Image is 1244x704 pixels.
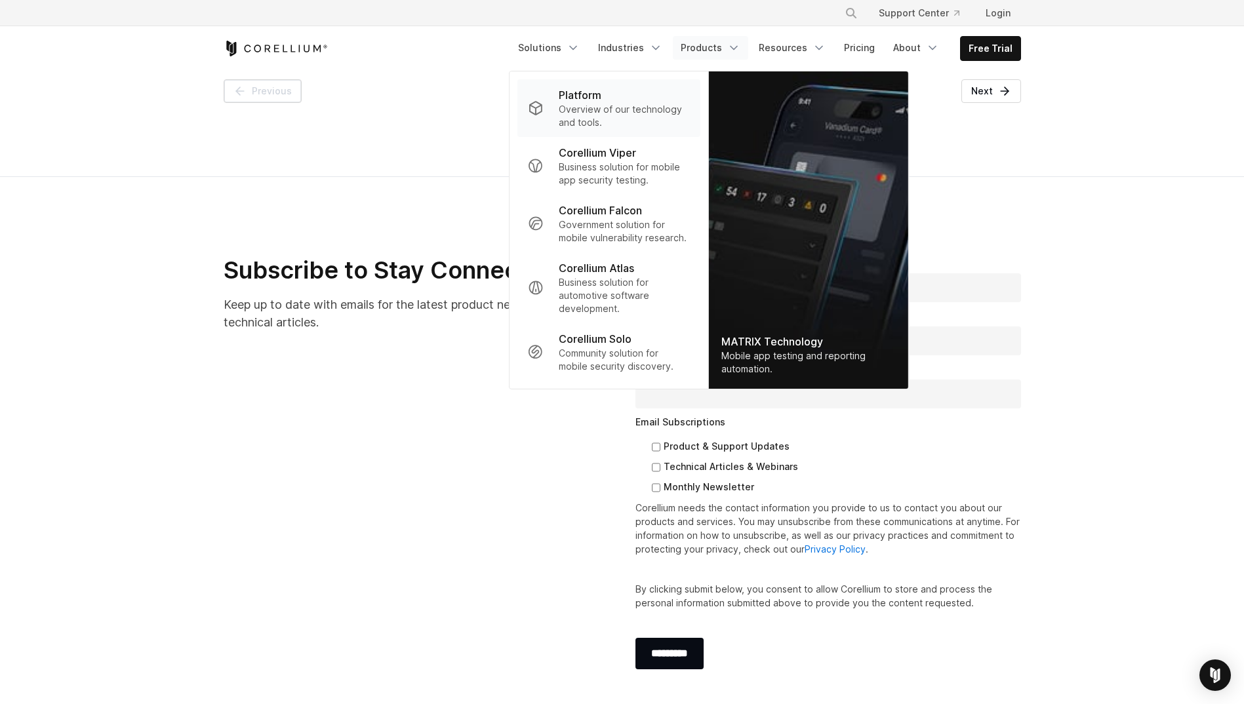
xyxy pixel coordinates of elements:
[652,440,660,454] input: Product & Support Updates
[635,501,1021,556] p: Corellium needs the contact information you provide to us to contact you about our products and s...
[664,480,754,494] span: Monthly Newsletter
[510,36,1021,61] div: Navigation Menu
[652,481,660,494] input: Monthly Newsletter
[559,331,632,347] p: Corellium Solo
[751,36,833,60] a: Resources
[559,218,689,244] p: Government solution for mobile vulnerability research.
[868,1,970,25] a: Support Center
[517,252,700,323] a: Corellium Atlas Business solution for automotive software development.
[708,71,908,389] a: MATRIX Technology Mobile app testing and reporting automation.
[664,440,790,453] span: Product & Support Updates
[517,323,700,381] a: Corellium Solo Community solution for mobile security discovery.
[635,582,1021,610] p: By clicking submit below, you consent to allow Corellium to store and process the personal inform...
[517,137,700,195] a: Corellium Viper Business solution for mobile app security testing.
[721,349,894,376] div: Mobile app testing and reporting automation.
[885,36,947,60] a: About
[839,1,863,25] button: Search
[836,36,883,60] a: Pricing
[805,543,866,555] a: Privacy Policy
[517,195,700,252] a: Corellium Falcon Government solution for mobile vulnerability research.
[510,36,588,60] a: Solutions
[559,145,636,161] p: Corellium Viper
[961,37,1020,60] a: Free Trial
[559,103,689,129] p: Overview of our technology and tools.
[559,260,634,276] p: Corellium Atlas
[1199,659,1231,691] div: Open Intercom Messenger
[559,203,642,218] p: Corellium Falcon
[721,334,894,349] div: MATRIX Technology
[673,36,748,60] a: Products
[708,71,908,389] img: Matrix_WebNav_1x
[829,1,1021,25] div: Navigation Menu
[224,256,559,285] h2: Subscribe to Stay Connected
[635,416,725,427] span: Email Subscriptions
[975,1,1021,25] a: Login
[961,79,1021,103] a: Next
[664,460,798,473] span: Technical Articles & Webinars
[224,41,328,56] a: Corellium Home
[224,296,559,331] p: Keep up to date with emails for the latest product news and technical articles.
[590,36,670,60] a: Industries
[559,87,601,103] p: Platform
[652,461,660,474] input: Technical Articles & Webinars
[559,347,689,373] p: Community solution for mobile security discovery.
[559,276,689,315] p: Business solution for automotive software development.
[517,79,700,137] a: Platform Overview of our technology and tools.
[224,79,1021,103] nav: Pagination
[559,161,689,187] p: Business solution for mobile app security testing.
